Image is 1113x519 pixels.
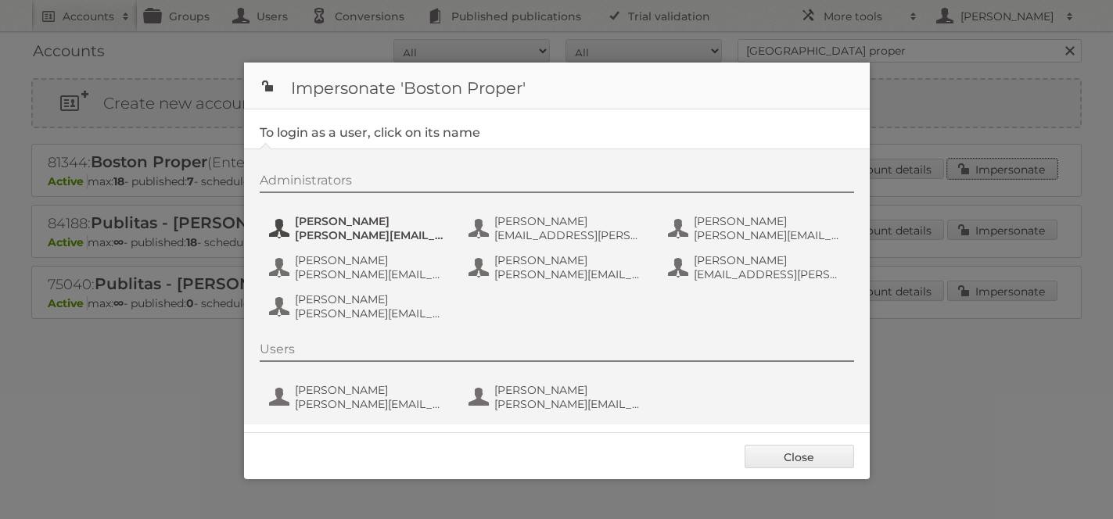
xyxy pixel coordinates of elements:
button: [PERSON_NAME] [PERSON_NAME][EMAIL_ADDRESS][PERSON_NAME][DOMAIN_NAME] [267,252,451,283]
span: [PERSON_NAME] [494,214,646,228]
button: [PERSON_NAME] [PERSON_NAME][EMAIL_ADDRESS][PERSON_NAME][DOMAIN_NAME] [267,291,451,322]
span: [PERSON_NAME] [494,253,646,267]
button: [PERSON_NAME] [EMAIL_ADDRESS][PERSON_NAME][DOMAIN_NAME] [666,252,850,283]
div: Administrators [260,173,854,193]
button: [PERSON_NAME] [PERSON_NAME][EMAIL_ADDRESS][PERSON_NAME][DOMAIN_NAME] [267,381,451,413]
span: [PERSON_NAME] [694,214,846,228]
span: [PERSON_NAME][EMAIL_ADDRESS][PERSON_NAME][DOMAIN_NAME] [295,397,447,411]
span: [PERSON_NAME][EMAIL_ADDRESS][PERSON_NAME][DOMAIN_NAME] [494,397,646,411]
button: [PERSON_NAME] [PERSON_NAME][EMAIL_ADDRESS][PERSON_NAME][DOMAIN_NAME] [467,381,651,413]
span: [EMAIL_ADDRESS][PERSON_NAME][DOMAIN_NAME] [694,267,846,281]
span: [PERSON_NAME][EMAIL_ADDRESS][PERSON_NAME][DOMAIN_NAME] [295,306,447,320]
span: [PERSON_NAME] [295,383,447,397]
button: [PERSON_NAME] [EMAIL_ADDRESS][PERSON_NAME][DOMAIN_NAME] [467,213,651,244]
span: [PERSON_NAME] [295,214,447,228]
span: [PERSON_NAME][EMAIL_ADDRESS][PERSON_NAME][DOMAIN_NAME] [295,228,447,242]
span: [PERSON_NAME][EMAIL_ADDRESS][PERSON_NAME][DOMAIN_NAME] [494,267,646,281]
button: [PERSON_NAME] [PERSON_NAME][EMAIL_ADDRESS][PERSON_NAME][DOMAIN_NAME] [666,213,850,244]
button: [PERSON_NAME] [PERSON_NAME][EMAIL_ADDRESS][PERSON_NAME][DOMAIN_NAME] [467,252,651,283]
span: [PERSON_NAME] [494,383,646,397]
button: [PERSON_NAME] [PERSON_NAME][EMAIL_ADDRESS][PERSON_NAME][DOMAIN_NAME] [267,213,451,244]
div: Users [260,342,854,362]
a: Close [745,445,854,468]
span: [PERSON_NAME][EMAIL_ADDRESS][PERSON_NAME][DOMAIN_NAME] [295,267,447,281]
span: [PERSON_NAME] [694,253,846,267]
span: [PERSON_NAME] [295,292,447,306]
span: [EMAIL_ADDRESS][PERSON_NAME][DOMAIN_NAME] [494,228,646,242]
span: [PERSON_NAME] [295,253,447,267]
h1: Impersonate 'Boston Proper' [244,63,870,109]
span: [PERSON_NAME][EMAIL_ADDRESS][PERSON_NAME][DOMAIN_NAME] [694,228,846,242]
legend: To login as a user, click on its name [260,125,480,140]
